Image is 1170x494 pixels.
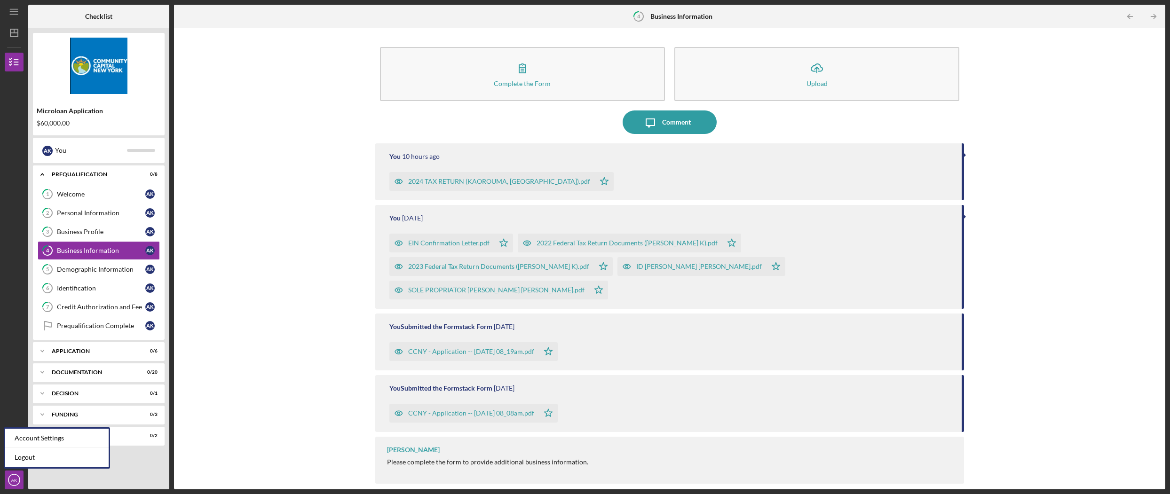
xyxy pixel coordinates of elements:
div: 2022 Federal Tax Return Documents ([PERSON_NAME] K).pdf [537,239,718,247]
a: 5Demographic InformationAK [38,260,160,279]
a: 1WelcomeAK [38,185,160,204]
div: Business Profile [57,228,145,235]
tspan: 5 [46,267,49,273]
time: 2025-10-11 12:08 [494,384,514,392]
div: Demographic Information [57,266,145,273]
div: 2024 TAX RETURN (KAOROUMA, [GEOGRAPHIC_DATA]).pdf [408,178,590,185]
a: 2Personal InformationAK [38,204,160,222]
div: SOLE PROPRIATOR [PERSON_NAME] [PERSON_NAME].pdf [408,286,585,294]
a: 6IdentificationAK [38,279,160,298]
button: 2023 Federal Tax Return Documents ([PERSON_NAME] K).pdf [389,257,613,276]
div: Complete the Form [494,80,551,87]
time: 2025-10-11 12:19 [494,323,514,330]
button: 2024 TAX RETURN (KAOROUMA, [GEOGRAPHIC_DATA]).pdf [389,172,614,191]
tspan: 2 [46,210,49,216]
div: Personal Information [57,209,145,217]
div: A K [145,321,155,330]
div: A K [145,265,155,274]
div: Upload [806,80,828,87]
div: Please complete the form to provide additional business information. [387,458,588,481]
div: Decision [52,391,134,396]
div: [PERSON_NAME] [387,446,440,454]
div: A K [145,283,155,293]
button: ID [PERSON_NAME] [PERSON_NAME].pdf [617,257,785,276]
div: You Submitted the Formstack Form [389,384,492,392]
button: Upload [674,47,959,101]
button: AK [5,470,24,489]
div: Welcome [57,190,145,198]
a: 7Credit Authorization and FeeAK [38,298,160,316]
div: Prequalification [52,172,134,177]
div: Microloan Application [37,107,161,115]
div: CCNY - Application -- [DATE] 08_19am.pdf [408,348,534,355]
div: 0 / 6 [141,348,158,354]
button: 2022 Federal Tax Return Documents ([PERSON_NAME] K).pdf [518,234,741,252]
div: Account Settings [5,429,109,448]
tspan: 7 [46,304,49,310]
div: A K [145,189,155,199]
button: CCNY - Application -- [DATE] 08_08am.pdf [389,404,558,423]
a: 3Business ProfileAK [38,222,160,241]
div: 0 / 2 [141,433,158,439]
time: 2025-10-11 12:23 [402,214,423,222]
div: You [389,214,401,222]
div: A K [145,302,155,312]
div: Funding [52,412,134,417]
button: Comment [623,110,717,134]
div: A K [145,208,155,218]
tspan: 3 [46,229,49,235]
div: 0 / 20 [141,369,158,375]
tspan: 6 [46,285,49,291]
a: Logout [5,448,109,467]
div: A K [145,227,155,236]
div: Comment [662,110,691,134]
div: Business Information [57,247,145,254]
time: 2025-10-15 02:22 [402,153,440,160]
img: Product logo [33,38,165,94]
tspan: 4 [46,248,49,254]
button: EIN Confirmation Letter.pdf [389,234,513,252]
div: Application [52,348,134,354]
div: $60,000.00 [37,119,161,127]
button: SOLE PROPRIATOR [PERSON_NAME] [PERSON_NAME].pdf [389,281,608,299]
div: A K [42,146,53,156]
text: AK [11,478,17,483]
a: Prequalification CompleteAK [38,316,160,335]
div: 0 / 8 [141,172,158,177]
div: Identification [57,284,145,292]
div: ID [PERSON_NAME] [PERSON_NAME].pdf [636,263,762,270]
b: Checklist [85,13,112,20]
div: You Submitted the Formstack Form [389,323,492,330]
div: Documentation [52,369,134,375]
div: EIN Confirmation Letter.pdf [408,239,490,247]
tspan: 1 [46,191,49,197]
div: 0 / 1 [141,391,158,396]
div: You [389,153,401,160]
div: You [55,142,127,158]
tspan: 4 [637,13,640,19]
a: 4Business InformationAK [38,241,160,260]
b: Business Information [650,13,712,20]
div: 2023 Federal Tax Return Documents ([PERSON_NAME] K).pdf [408,263,589,270]
div: A K [145,246,155,255]
div: 0 / 3 [141,412,158,417]
button: Complete the Form [380,47,665,101]
div: Credit Authorization and Fee [57,303,145,311]
div: CCNY - Application -- [DATE] 08_08am.pdf [408,409,534,417]
div: Prequalification Complete [57,322,145,329]
button: CCNY - Application -- [DATE] 08_19am.pdf [389,342,558,361]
